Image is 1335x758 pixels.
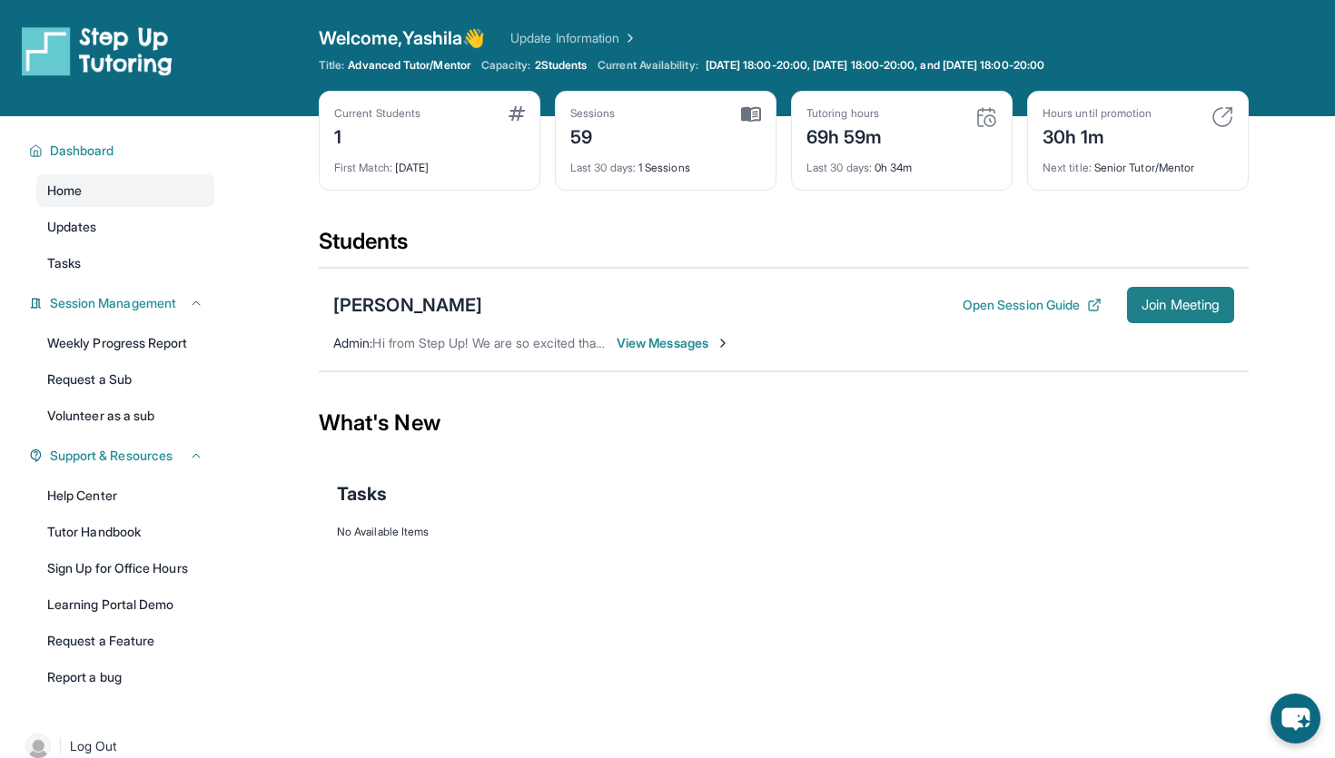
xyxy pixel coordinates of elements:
a: Weekly Progress Report [36,327,214,359]
a: Report a bug [36,661,214,694]
div: [DATE] [334,150,525,175]
a: Request a Sub [36,363,214,396]
span: Updates [47,218,97,236]
img: card [509,106,525,121]
span: Join Meeting [1142,300,1220,310]
span: Capacity: [481,58,531,73]
a: Tutor Handbook [36,516,214,548]
img: Chevron-Right [716,336,730,350]
span: Last 30 days : [570,161,636,174]
span: Last 30 days : [806,161,872,174]
button: Open Session Guide [963,296,1102,314]
div: Hours until promotion [1043,106,1152,121]
span: 2 Students [535,58,588,73]
span: Dashboard [50,142,114,160]
div: 0h 34m [806,150,997,175]
a: [DATE] 18:00-20:00, [DATE] 18:00-20:00, and [DATE] 18:00-20:00 [702,58,1048,73]
div: No Available Items [337,525,1231,539]
button: Support & Resources [43,447,203,465]
a: Volunteer as a sub [36,399,214,432]
a: Home [36,174,214,207]
div: 69h 59m [806,121,883,150]
span: Log Out [70,737,117,755]
div: 30h 1m [1043,121,1152,150]
button: Join Meeting [1127,287,1234,323]
a: Tasks [36,247,214,280]
img: card [1211,106,1233,128]
a: Request a Feature [36,625,214,657]
span: Title: [319,58,344,73]
span: Home [47,182,82,200]
div: What's New [319,383,1249,463]
span: Welcome, Yashila 👋 [319,25,485,51]
a: Help Center [36,479,214,512]
span: Tasks [47,254,81,272]
span: | [58,735,63,757]
span: Next title : [1043,161,1092,174]
div: [PERSON_NAME] [333,292,482,318]
div: Students [319,227,1249,267]
div: 1 [334,121,420,150]
span: Support & Resources [50,447,173,465]
button: Dashboard [43,142,203,160]
div: 1 Sessions [570,150,761,175]
span: Current Availability: [598,58,697,73]
span: View Messages [617,334,730,352]
a: Sign Up for Office Hours [36,552,214,585]
div: Current Students [334,106,420,121]
span: Advanced Tutor/Mentor [348,58,470,73]
a: Learning Portal Demo [36,588,214,621]
a: Updates [36,211,214,243]
div: Sessions [570,106,616,121]
button: chat-button [1271,694,1320,743]
span: [DATE] 18:00-20:00, [DATE] 18:00-20:00, and [DATE] 18:00-20:00 [706,58,1044,73]
img: Chevron Right [619,29,638,47]
div: Tutoring hours [806,106,883,121]
span: Session Management [50,294,176,312]
img: card [741,106,761,123]
img: logo [22,25,173,76]
span: Tasks [337,481,387,507]
div: 59 [570,121,616,150]
button: Session Management [43,294,203,312]
span: First Match : [334,161,392,174]
div: Senior Tutor/Mentor [1043,150,1233,175]
span: Admin : [333,335,372,350]
a: Update Information [510,29,638,47]
img: card [975,106,997,128]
